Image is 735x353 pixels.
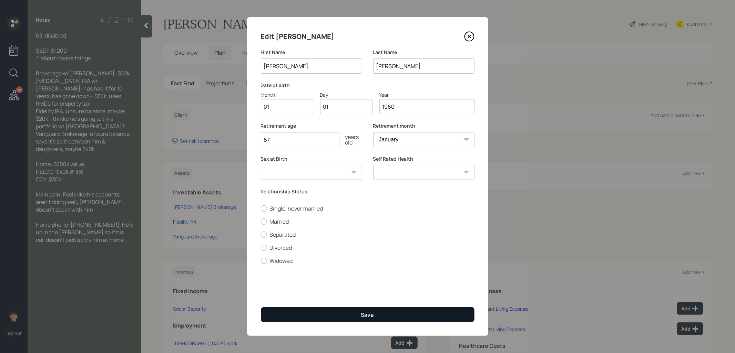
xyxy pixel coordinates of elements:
label: Retirement age [261,122,362,129]
label: Separated [261,231,474,238]
label: Relationship Status [261,188,474,195]
label: Sex at Birth [261,156,362,162]
div: Save [361,311,374,319]
label: Widowed [261,257,474,265]
label: First Name [261,49,362,56]
div: Year [379,91,474,98]
input: Day [320,99,372,114]
input: Year [379,99,474,114]
label: Single, never married [261,205,474,212]
label: Date of Birth [261,82,474,89]
input: Month [261,99,313,114]
label: Married [261,218,474,225]
label: Self Rated Health [373,156,474,162]
div: Month [261,91,313,98]
h4: Edit [PERSON_NAME] [261,31,335,42]
label: Retirement month [373,122,474,129]
div: Day [320,91,372,98]
div: years old [339,134,362,145]
button: Save [261,307,474,322]
label: Last Name [373,49,474,56]
label: Divorced [261,244,474,252]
